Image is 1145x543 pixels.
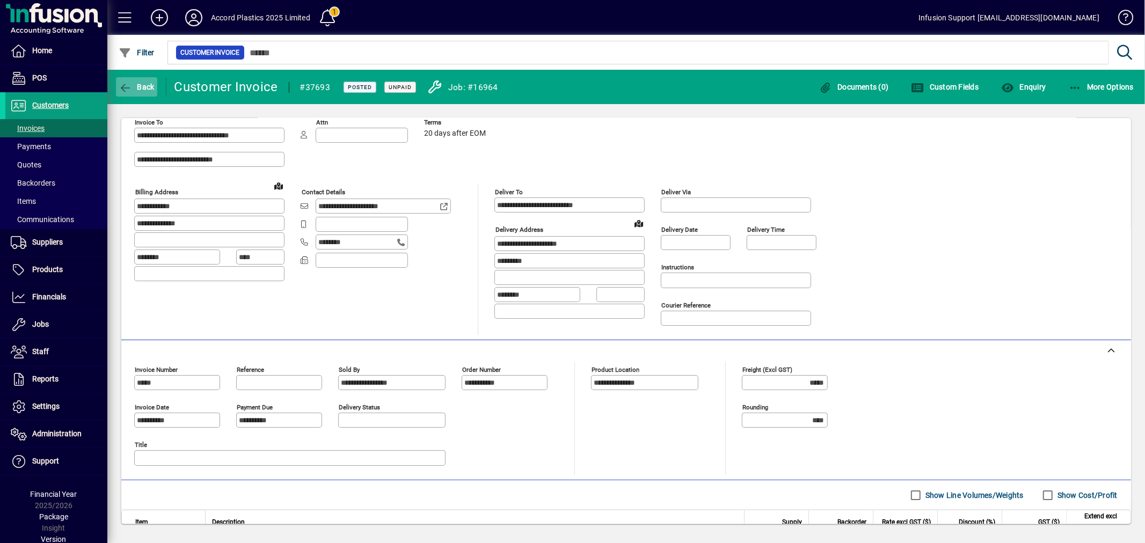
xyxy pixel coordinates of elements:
[424,129,486,138] span: 20 days after EOM
[1073,510,1117,534] span: Extend excl GST ($)
[5,174,107,192] a: Backorders
[32,101,69,109] span: Customers
[180,47,240,58] span: Customer Invoice
[462,366,501,373] mat-label: Order number
[32,74,47,82] span: POS
[742,403,768,411] mat-label: Rounding
[5,393,107,420] a: Settings
[142,8,177,27] button: Add
[661,188,691,196] mat-label: Deliver via
[661,226,698,233] mat-label: Delivery date
[782,516,802,528] span: Supply
[107,77,166,97] app-page-header-button: Back
[339,366,360,373] mat-label: Sold by
[819,83,889,91] span: Documents (0)
[135,119,163,126] mat-label: Invoice To
[32,265,63,274] span: Products
[32,457,59,465] span: Support
[135,403,169,411] mat-label: Invoice date
[11,215,74,224] span: Communications
[32,320,49,328] span: Jobs
[11,124,45,133] span: Invoices
[495,188,523,196] mat-label: Deliver To
[1038,516,1060,528] span: GST ($)
[448,79,498,96] div: Job: #16964
[959,516,995,528] span: Discount (%)
[911,83,979,91] span: Custom Fields
[5,229,107,256] a: Suppliers
[31,490,77,498] span: Financial Year
[32,292,66,301] span: Financials
[1069,83,1134,91] span: More Options
[747,226,785,233] mat-label: Delivery time
[32,402,60,410] span: Settings
[630,215,647,232] a: View on map
[11,142,51,151] span: Payments
[1066,77,1137,97] button: More Options
[339,403,380,411] mat-label: Delivery status
[816,77,892,97] button: Documents (0)
[11,160,41,169] span: Quotes
[882,516,931,528] span: Rate excl GST ($)
[5,119,107,137] a: Invoices
[348,84,372,91] span: Posted
[237,403,273,411] mat-label: Payment due
[11,179,55,187] span: Backorders
[212,516,245,528] span: Description
[270,177,287,194] a: View on map
[909,77,982,97] button: Custom Fields
[177,8,211,27] button: Profile
[5,38,107,64] a: Home
[5,366,107,393] a: Reports
[116,77,157,97] button: Back
[5,156,107,174] a: Quotes
[5,284,107,311] a: Financials
[32,347,49,356] span: Staff
[119,83,155,91] span: Back
[998,77,1048,97] button: Enquiry
[1001,83,1046,91] span: Enquiry
[116,43,157,62] button: Filter
[32,375,59,383] span: Reports
[419,77,501,97] a: Job: #16964
[424,119,488,126] span: Terms
[5,448,107,475] a: Support
[135,516,148,528] span: Item
[1055,490,1118,501] label: Show Cost/Profit
[5,137,107,156] a: Payments
[5,256,107,283] a: Products
[5,339,107,365] a: Staff
[211,9,310,26] div: Accord Plastics 2025 Limited
[32,238,63,246] span: Suppliers
[237,366,264,373] mat-label: Reference
[300,79,331,96] div: #37693
[5,311,107,338] a: Jobs
[592,366,639,373] mat-label: Product location
[5,210,107,229] a: Communications
[5,65,107,92] a: POS
[135,366,178,373] mat-label: Invoice number
[389,84,412,91] span: Unpaid
[837,516,866,528] span: Backorder
[39,512,68,521] span: Package
[918,9,1099,26] div: Infusion Support [EMAIL_ADDRESS][DOMAIN_NAME]
[923,490,1024,501] label: Show Line Volumes/Weights
[661,263,694,271] mat-label: Instructions
[135,441,147,449] mat-label: Title
[1110,2,1132,37] a: Knowledge Base
[5,421,107,447] a: Administration
[316,119,328,126] mat-label: Attn
[742,366,792,373] mat-label: Freight (excl GST)
[32,429,82,438] span: Administration
[11,197,36,206] span: Items
[661,302,711,309] mat-label: Courier Reference
[5,192,107,210] a: Items
[32,46,52,55] span: Home
[174,78,278,96] div: Customer Invoice
[119,48,155,57] span: Filter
